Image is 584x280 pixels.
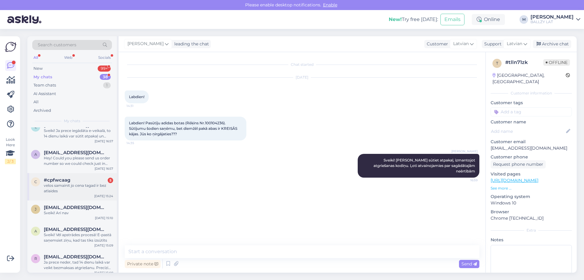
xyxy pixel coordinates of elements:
[321,2,339,8] span: Enable
[491,178,538,183] a: [URL][DOMAIN_NAME]
[491,145,572,151] p: [EMAIL_ADDRESS][DOMAIN_NAME]
[5,137,16,164] div: Look Here
[491,193,572,200] p: Operating system
[374,158,476,173] span: Sveiki! [PERSON_NAME] sūtiet atpakaļ, izmantojot atgriešanas kodiņu. Ļoti atvainojamies par sagād...
[127,141,149,145] span: 14:35
[64,118,80,124] span: My chats
[451,149,478,154] span: [PERSON_NAME]
[491,215,572,222] p: Chrome [TECHNICAL_ID]
[496,61,498,66] span: t
[5,159,16,164] div: 2 / 3
[389,16,402,22] b: New!
[108,178,113,183] div: 5
[63,54,74,62] div: Web
[125,62,479,67] div: Chat started
[44,183,113,194] div: velos samainit jo cena tagad ir bez atlaides
[507,41,522,47] span: Latvian
[34,229,37,233] span: a
[94,271,113,275] div: [DATE] 15:08
[491,107,572,116] input: Add a tag
[491,186,572,191] p: See more ...
[520,15,528,24] div: M
[5,41,16,53] img: Askly Logo
[33,74,52,80] div: My chats
[103,82,111,88] div: 1
[33,82,56,88] div: Team chats
[33,91,56,97] div: AI Assistant
[491,171,572,177] p: Visited pages
[472,14,505,25] div: Online
[172,41,209,47] div: leading the chat
[32,54,39,62] div: All
[491,237,572,243] p: Notes
[491,154,572,160] p: Customer phone
[44,227,107,232] span: a-dmit@inbox.lv
[44,150,107,155] span: andrea.petrovic007@gmail.com
[44,205,107,210] span: jevgenij986@gmail.com
[543,59,570,66] span: Offline
[44,210,113,216] div: Sveiki! Arī nav
[127,41,164,47] span: [PERSON_NAME]
[491,160,546,168] div: Request phone number
[491,139,572,145] p: Customer email
[461,261,477,267] span: Send
[491,90,572,96] div: Customer information
[95,139,113,144] div: [DATE] 16:57
[100,74,111,80] div: 38
[95,216,113,220] div: [DATE] 15:10
[94,243,113,248] div: [DATE] 15:09
[38,42,76,48] span: Search customers
[491,209,572,215] p: Browser
[97,54,112,62] div: Socials
[424,41,448,47] div: Customer
[34,179,37,184] span: c
[94,194,113,198] div: [DATE] 15:24
[44,260,113,271] div: Ja prece neder, tad 14 dienu laikā var veikt bezmaksas atgriešanu. Precīzi pateikt cik ilgi aizņe...
[505,59,543,66] div: # tlln71zk
[44,155,113,166] div: Hey! Could you please send us order number so we could check just in case if everything is ok?
[455,178,478,183] span: 16:59
[44,128,113,139] div: Sveiki! Ja prece iegādāta e-veikalā, to 14 dienu laikā var sūtīt atpakaļ un pasūtīt vietā lielāku...
[530,19,574,24] div: BALLZY LAT
[491,200,572,206] p: Windows 10
[491,100,572,106] p: Customer tags
[34,256,37,261] span: r
[35,207,36,211] span: j
[492,72,566,85] div: [GEOGRAPHIC_DATA], [GEOGRAPHIC_DATA]
[44,232,113,243] div: Sveiki! Vēl apstrādes procesā! E-pastā saņemsiet ziņu, kad tas tiks izsūtīts
[33,66,43,72] div: New
[530,15,580,24] a: [PERSON_NAME]BALLZY LAT
[125,75,479,80] div: [DATE]
[34,152,37,157] span: a
[33,108,51,114] div: Archived
[491,128,565,135] input: Add name
[44,254,107,260] span: renate_zarembo@inbox.lv
[125,260,161,268] div: Private note
[98,66,111,72] div: 99+
[482,41,502,47] div: Support
[33,99,39,105] div: All
[44,177,70,183] span: #cpfwcaag
[440,14,464,25] button: Emails
[129,94,144,99] span: Labdien!
[453,41,469,47] span: Latvian
[127,104,149,108] span: 14:31
[389,16,438,23] div: Try free [DATE]:
[491,228,572,233] div: Extra
[533,40,571,48] div: Archive chat
[491,119,572,125] p: Customer name
[530,15,574,19] div: [PERSON_NAME]
[95,166,113,171] div: [DATE] 16:57
[129,121,238,136] span: Labdien! Pasūtīju adidas botas (Rēķins Nr.100104236). Sūtījumu šodien saņēmu, bet diemžēl pakā ab...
